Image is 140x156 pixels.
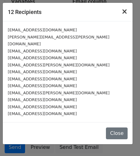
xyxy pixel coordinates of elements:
[8,35,109,47] small: [PERSON_NAME][EMAIL_ADDRESS][PERSON_NAME][DOMAIN_NAME]
[109,126,140,156] iframe: Chat Widget
[8,77,77,81] small: [EMAIL_ADDRESS][DOMAIN_NAME]
[8,83,77,88] small: [EMAIL_ADDRESS][DOMAIN_NAME]
[116,3,133,20] button: Close
[8,63,110,67] small: [EMAIL_ADDRESS][PERSON_NAME][DOMAIN_NAME]
[8,105,77,109] small: [EMAIL_ADDRESS][DOMAIN_NAME]
[121,7,128,16] span: ×
[8,56,77,60] small: [EMAIL_ADDRESS][DOMAIN_NAME]
[8,8,42,16] h5: 12 Recipients
[8,28,77,32] small: [EMAIL_ADDRESS][DOMAIN_NAME]
[8,111,77,116] small: [EMAIL_ADDRESS][DOMAIN_NAME]
[8,91,110,95] small: [EMAIL_ADDRESS][PERSON_NAME][DOMAIN_NAME]
[8,69,77,74] small: [EMAIL_ADDRESS][DOMAIN_NAME]
[8,49,77,53] small: [EMAIL_ADDRESS][DOMAIN_NAME]
[106,127,128,139] button: Close
[8,97,77,102] small: [EMAIL_ADDRESS][DOMAIN_NAME]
